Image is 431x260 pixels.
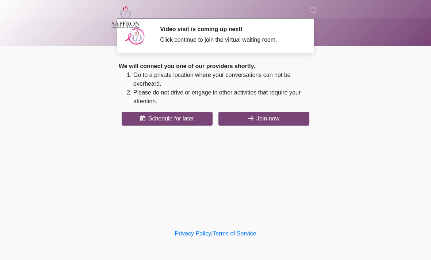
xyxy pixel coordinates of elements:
[218,112,309,126] button: Join now
[133,71,312,88] li: Go to a private location where your conversations can not be overheard.
[124,26,146,48] img: Agent Avatar
[119,62,312,71] div: We will connect you one of our providers shortly.
[133,88,312,106] li: Please do not drive or engage in other activities that require your attention.
[111,5,140,28] img: Saffron Laser Aesthetics and Medical Spa Logo
[211,230,213,237] a: |
[213,230,256,237] a: Terms of Service
[122,112,213,126] button: Schedule for later
[160,36,301,44] div: Click continue to join the virtual waiting room.
[175,230,211,237] a: Privacy Policy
